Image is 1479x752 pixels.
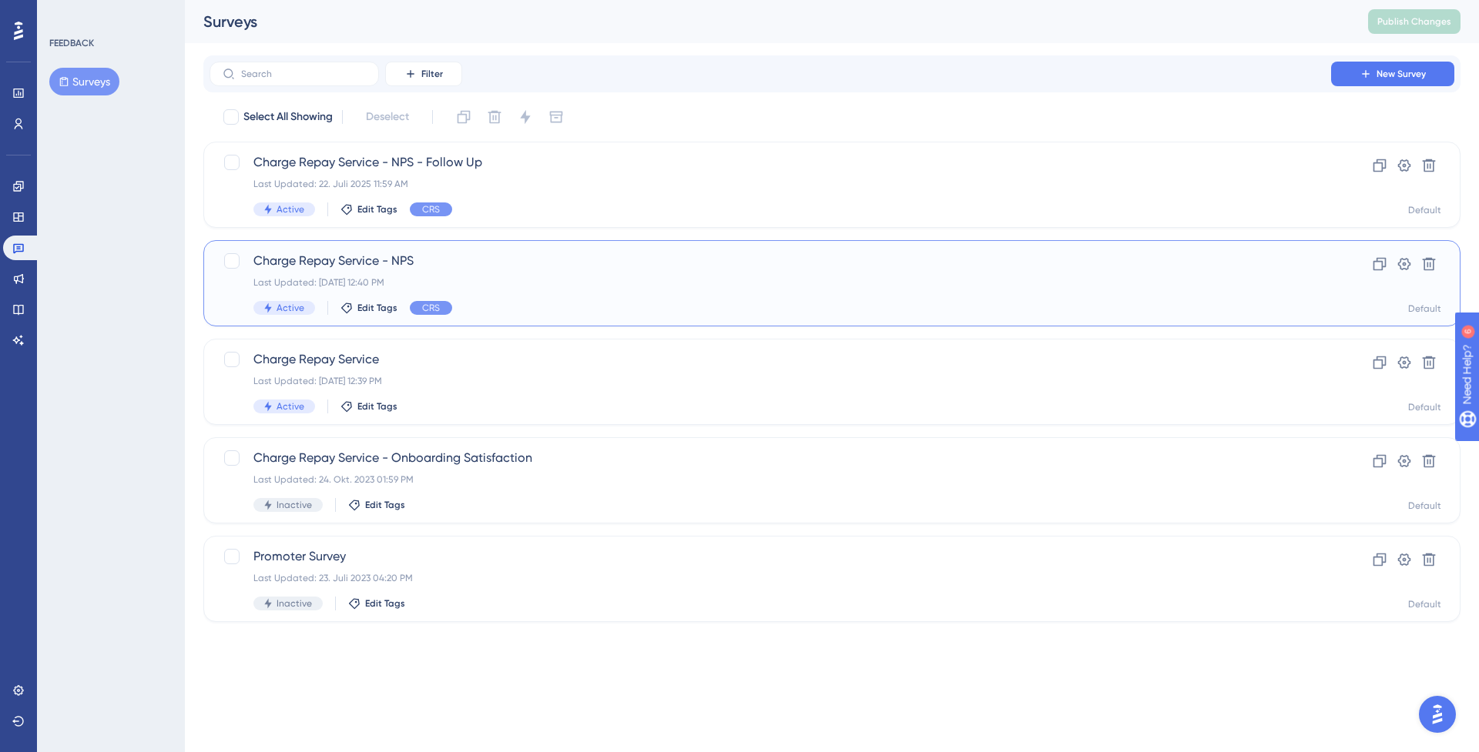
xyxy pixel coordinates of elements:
[253,572,1287,584] div: Last Updated: 23. Juli 2023 04:20 PM
[253,153,1287,172] span: Charge Repay Service - NPS - Follow Up
[340,400,397,413] button: Edit Tags
[385,62,462,86] button: Filter
[277,400,304,413] span: Active
[1408,500,1441,512] div: Default
[253,473,1287,486] div: Last Updated: 24. Okt. 2023 01:59 PM
[253,178,1287,190] div: Last Updated: 22. Juli 2025 11:59 AM
[253,375,1287,387] div: Last Updated: [DATE] 12:39 PM
[1414,691,1461,737] iframe: UserGuiding AI Assistant Launcher
[1368,9,1461,34] button: Publish Changes
[277,302,304,314] span: Active
[1408,401,1441,413] div: Default
[253,547,1287,566] span: Promoter Survey
[348,597,405,610] button: Edit Tags
[253,276,1287,289] div: Last Updated: [DATE] 12:40 PM
[36,4,96,22] span: Need Help?
[340,203,397,216] button: Edit Tags
[365,597,405,610] span: Edit Tags
[422,203,440,216] span: CRS
[1408,598,1441,610] div: Default
[277,203,304,216] span: Active
[421,68,443,80] span: Filter
[348,499,405,511] button: Edit Tags
[366,108,409,126] span: Deselect
[1408,204,1441,216] div: Default
[253,350,1287,369] span: Charge Repay Service
[277,499,312,511] span: Inactive
[253,252,1287,270] span: Charge Repay Service - NPS
[203,11,1330,32] div: Surveys
[243,108,333,126] span: Select All Showing
[107,8,112,20] div: 6
[365,499,405,511] span: Edit Tags
[357,203,397,216] span: Edit Tags
[1408,302,1441,315] div: Default
[1331,62,1454,86] button: New Survey
[357,302,397,314] span: Edit Tags
[352,103,423,131] button: Deselect
[1377,68,1426,80] span: New Survey
[241,69,366,79] input: Search
[422,302,440,314] span: CRS
[1377,15,1451,28] span: Publish Changes
[357,400,397,413] span: Edit Tags
[340,302,397,314] button: Edit Tags
[49,68,119,95] button: Surveys
[277,597,312,610] span: Inactive
[253,449,1287,467] span: Charge Repay Service - Onboarding Satisfaction
[49,37,94,49] div: FEEDBACK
